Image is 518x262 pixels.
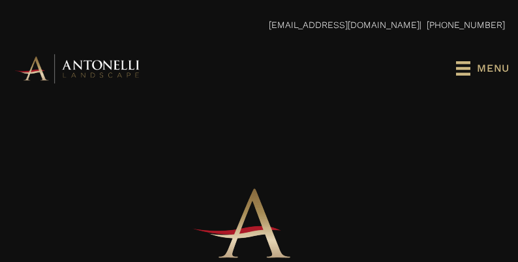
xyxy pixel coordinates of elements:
svg: uabb-menu-toggle [456,61,470,76]
a: [EMAIL_ADDRESS][DOMAIN_NAME] [269,20,419,30]
span: Menu [477,59,510,78]
img: Antonelli Horizontal Logo [13,52,144,85]
p: | [PHONE_NUMBER] [13,16,505,34]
